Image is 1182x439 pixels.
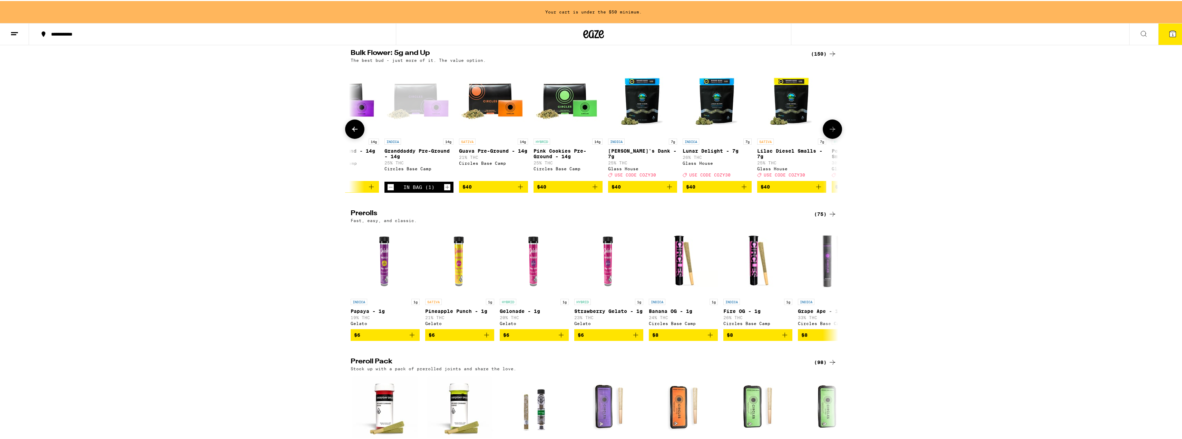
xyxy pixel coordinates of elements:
span: $40 [612,183,621,189]
a: Open page for Pink Cookies Pre-Ground - 14g from Circles Base Camp [534,65,603,180]
img: Circles Base Camp - Fire OG - 1g [723,225,792,294]
a: Open page for Banana OG - 1g from Circles Base Camp [649,225,718,328]
img: Gelato - Pineapple Punch - 1g [425,225,494,294]
div: Circles Base Camp [649,320,718,325]
button: Add to bag [351,328,420,340]
a: Open page for Pineapple Punch - 1g from Gelato [425,225,494,328]
p: Stock up with a pack of prerolled joints and share the love. [351,365,516,370]
a: Open page for Guava Pre-Ground - 14g from Circles Base Camp [459,65,528,180]
p: Gelonade - 1g [500,307,569,313]
p: INDICA [608,137,625,144]
p: 14g [369,137,379,144]
p: HYBRID [534,137,550,144]
p: Lilac Diesel Smalls - 7g [757,147,826,158]
img: Circles Base Camp - Guava Pre-Ground - 14g [459,65,528,134]
a: Open page for Papaya - 1g from Gelato [351,225,420,328]
p: Pink Cookies Pre-Ground - 14g [534,147,603,158]
p: 1g [635,298,643,304]
div: Glass House [683,160,752,164]
a: Open page for Granddaddy Pre-Ground - 14g from Circles Base Camp [384,65,453,180]
p: 1g [784,298,792,304]
img: Gelato - Gelonade - 1g [500,225,569,294]
p: The best bud - just more of it. The value option. [351,57,486,61]
p: 25% THC [384,160,453,164]
div: Gelato [574,320,643,325]
div: (98) [814,357,837,365]
p: HYBRID [832,137,848,144]
button: Add to bag [683,180,752,192]
img: Gelato - Papaya - 1g [351,225,420,294]
button: Add to bag [608,180,677,192]
img: Glass House - Lilac Diesel Smalls - 7g [757,65,826,134]
a: (150) [811,49,837,57]
h2: Bulk Flower: 5g and Up [351,49,803,57]
a: Open page for Gelonade - 1g from Gelato [500,225,569,328]
button: Add to bag [425,328,494,340]
h2: Prerolls [351,209,803,217]
p: 23% THC [574,314,643,319]
p: HYBRID [500,298,516,304]
img: Circles Base Camp - Banana OG - 1g [649,225,718,294]
img: Circles Base Camp - Grape Ape - 1g [798,225,867,294]
img: Circles Base Camp - Pink Cookies Pre-Ground - 14g [534,65,603,134]
p: SATIVA [425,298,442,304]
p: HYBRID [574,298,591,304]
p: Strawberry Gelato - 1g [574,307,643,313]
p: Fast, easy, and classic. [351,217,417,222]
div: (75) [814,209,837,217]
span: $40 [462,183,472,189]
p: Guava Pre-Ground - 14g [459,147,528,153]
button: Add to bag [574,328,643,340]
p: INDICA [683,137,699,144]
p: Lunar Delight - 7g [683,147,752,153]
p: 14g [592,137,603,144]
span: $40 [835,183,844,189]
a: Open page for Strawberry Gelato - 1g from Gelato [574,225,643,328]
div: Glass House [832,165,901,170]
a: Open page for Lunar Delight - 7g from Glass House [683,65,752,180]
div: Glass House [608,165,677,170]
div: Gelato [500,320,569,325]
button: Increment [444,183,451,190]
p: Pineapple Punch - 1g [425,307,494,313]
p: INDICA [649,298,665,304]
span: $6 [578,331,584,337]
a: Open page for Fire OG - 1g from Circles Base Camp [723,225,792,328]
p: [PERSON_NAME]'s Dank - 7g [608,147,677,158]
span: $8 [727,331,733,337]
button: Decrement [387,183,394,190]
img: Glass House - Peanut Butter Breath Smalls - 7g [832,65,901,134]
span: Hi. Need any help? [4,5,50,10]
span: $6 [429,331,435,337]
div: Circles Base Camp [459,160,528,164]
p: 25% THC [608,160,677,164]
p: 1g [411,298,420,304]
p: 25% THC [757,160,826,164]
p: 30% THC [832,160,901,164]
p: Fire OG - 1g [723,307,792,313]
img: Glass House - Lunar Delight - 7g [683,65,752,134]
p: 26% THC [723,314,792,319]
span: USE CODE COZY30 [764,172,805,176]
a: Open page for Peanut Butter Breath Smalls - 7g from Glass House [832,65,901,180]
span: $8 [652,331,658,337]
span: $40 [686,183,695,189]
button: Add to bag [757,180,826,192]
p: Peanut Butter Breath Smalls - 7g [832,147,901,158]
button: Add to bag [798,328,867,340]
div: Circles Base Camp [384,165,453,170]
p: SATIVA [459,137,476,144]
p: 24% THC [649,314,718,319]
p: 21% THC [459,154,528,159]
img: Glass House - Hank's Dank - 7g [608,65,677,134]
button: Add to bag [500,328,569,340]
p: Papaya - 1g [351,307,420,313]
button: Add to bag [534,180,603,192]
span: $6 [354,331,360,337]
span: $8 [801,331,808,337]
p: 7g [743,137,752,144]
p: 19% THC [351,314,420,319]
img: Gelato - Strawberry Gelato - 1g [574,225,643,294]
div: Gelato [351,320,420,325]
